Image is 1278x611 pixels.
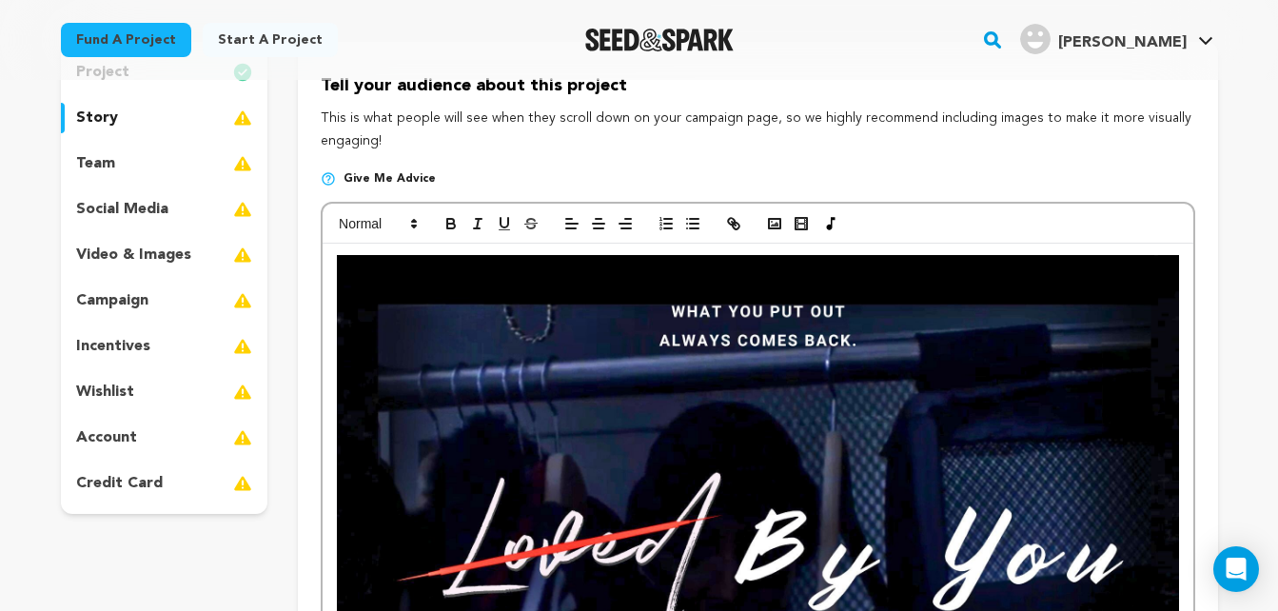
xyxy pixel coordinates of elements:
[233,244,252,266] img: warning-full.svg
[61,148,268,179] button: team
[1020,24,1051,54] img: user.png
[233,289,252,312] img: warning-full.svg
[76,244,191,266] p: video & images
[1016,20,1217,54] a: Dominick G.'s Profile
[321,171,336,187] img: help-circle.svg
[585,29,735,51] a: Seed&Spark Homepage
[76,381,134,404] p: wishlist
[76,198,168,221] p: social media
[76,426,137,449] p: account
[233,426,252,449] img: warning-full.svg
[61,377,268,407] button: wishlist
[233,335,252,358] img: warning-full.svg
[76,152,115,175] p: team
[76,107,118,129] p: story
[61,240,268,270] button: video & images
[585,29,735,51] img: Seed&Spark Logo Dark Mode
[61,23,191,57] a: Fund a project
[321,72,1194,100] p: Tell your audience about this project
[61,286,268,316] button: campaign
[233,472,252,495] img: warning-full.svg
[76,335,150,358] p: incentives
[61,331,268,362] button: incentives
[233,381,252,404] img: warning-full.svg
[76,472,163,495] p: credit card
[1058,35,1187,50] span: [PERSON_NAME]
[1016,20,1217,60] span: Dominick G.'s Profile
[61,423,268,453] button: account
[321,108,1194,153] p: This is what people will see when they scroll down on your campaign page, so we highly recommend ...
[1213,546,1259,592] div: Open Intercom Messenger
[233,198,252,221] img: warning-full.svg
[203,23,338,57] a: Start a project
[233,107,252,129] img: warning-full.svg
[61,103,268,133] button: story
[1020,24,1187,54] div: Dominick G.'s Profile
[61,468,268,499] button: credit card
[233,152,252,175] img: warning-full.svg
[344,171,436,187] span: Give me advice
[61,194,268,225] button: social media
[76,289,148,312] p: campaign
